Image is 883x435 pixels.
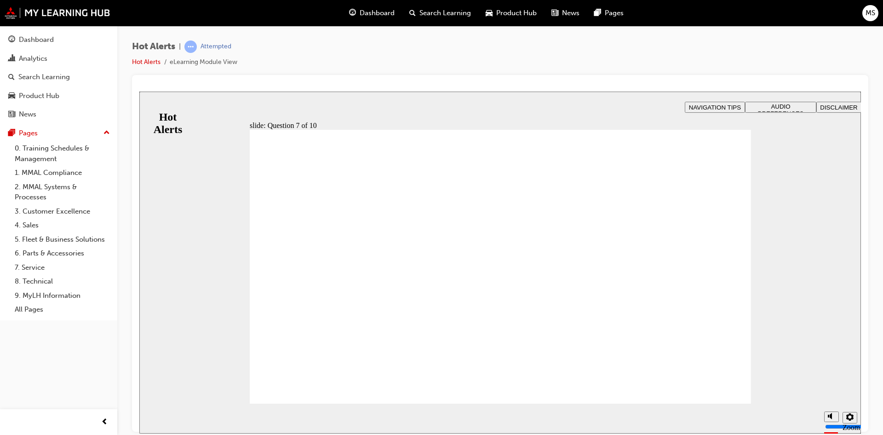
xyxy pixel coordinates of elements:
[4,125,114,142] button: Pages
[680,312,717,342] div: misc controls
[686,331,745,339] input: volume
[184,41,197,53] span: learningRecordVerb_ATTEMPT-icon
[677,10,722,21] button: DISCLAIMER
[486,7,493,19] span: car-icon
[4,69,114,86] a: Search Learning
[11,246,114,261] a: 6. Parts & Accessories
[8,73,15,81] span: search-icon
[101,417,108,428] span: prev-icon
[19,53,47,64] div: Analytics
[19,128,38,139] div: Pages
[703,320,718,332] button: Settings
[19,91,59,101] div: Product Hub
[4,31,114,48] a: Dashboard
[4,87,114,104] a: Product Hub
[551,7,558,19] span: news-icon
[19,109,36,120] div: News
[11,289,114,303] a: 9. MyLH Information
[4,29,114,125] button: DashboardAnalyticsSearch LearningProduct HubNews
[606,10,677,21] button: AUDIO PREFERENCES
[342,4,402,23] a: guage-iconDashboard
[409,7,416,19] span: search-icon
[103,127,110,139] span: up-icon
[11,180,114,204] a: 2. MMAL Systems & Processes
[11,232,114,247] a: 5. Fleet & Business Solutions
[5,7,110,19] img: mmal
[11,261,114,275] a: 7. Service
[132,41,175,52] span: Hot Alerts
[349,7,356,19] span: guage-icon
[402,4,478,23] a: search-iconSearch Learning
[19,35,54,45] div: Dashboard
[11,204,114,219] a: 3. Customer Excellence
[11,302,114,317] a: All Pages
[8,110,15,119] span: news-icon
[11,141,114,166] a: 0. Training Schedules & Management
[11,166,114,180] a: 1. MMAL Compliance
[8,92,15,100] span: car-icon
[619,12,665,25] span: AUDIO PREFERENCES
[11,274,114,289] a: 8. Technical
[360,8,395,18] span: Dashboard
[419,8,471,18] span: Search Learning
[8,129,15,138] span: pages-icon
[544,4,587,23] a: news-iconNews
[587,4,631,23] a: pages-iconPages
[605,8,624,18] span: Pages
[170,57,237,68] li: eLearning Module View
[8,36,15,44] span: guage-icon
[862,5,878,21] button: MS
[18,72,70,82] div: Search Learning
[179,41,181,52] span: |
[703,332,721,356] label: Zoom to fit
[8,55,15,63] span: chart-icon
[11,218,114,232] a: 4. Sales
[550,12,602,19] span: NAVIGATION TIPS
[866,8,875,18] span: MS
[496,8,537,18] span: Product Hub
[594,7,601,19] span: pages-icon
[4,106,114,123] a: News
[201,42,231,51] div: Attempted
[545,10,606,21] button: NAVIGATION TIPS
[4,50,114,67] a: Analytics
[132,58,161,66] a: Hot Alerts
[685,320,700,331] button: Mute (Ctrl+Alt+M)
[478,4,544,23] a: car-iconProduct Hub
[562,8,579,18] span: News
[681,12,718,19] span: DISCLAIMER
